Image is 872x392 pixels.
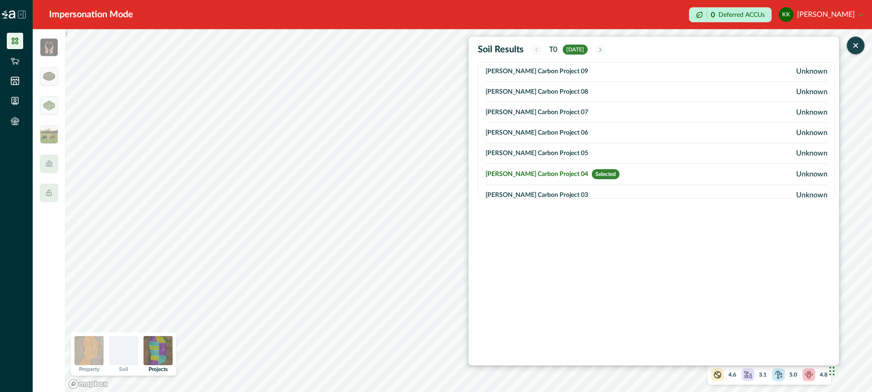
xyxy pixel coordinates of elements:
td: Unknown [728,164,827,185]
td: [PERSON_NAME] Carbon Project 07 [486,102,728,123]
td: [PERSON_NAME] Carbon Project 04 [486,164,728,185]
span: [DATE] [563,45,588,55]
p: 4.8 [820,371,827,379]
td: [PERSON_NAME] Carbon Project 09 [486,61,728,82]
p: 0 [711,11,715,19]
p: Soil [119,367,128,372]
td: Unknown [728,123,827,143]
img: greenham_never_ever-a684a177.png [43,101,55,110]
img: greenham_logo-5a2340bd.png [43,72,55,81]
td: [PERSON_NAME] Carbon Project 05 [486,143,728,164]
img: projects preview [144,336,173,365]
img: insight_readygraze-175b0a17.jpg [40,126,58,144]
td: Unknown [728,185,827,206]
button: Kate Kirk[PERSON_NAME] [779,4,863,25]
img: property preview [74,336,104,365]
p: 3.1 [759,371,767,379]
p: Deferred ACCUs [718,11,765,18]
img: Logo [2,10,15,19]
p: Projects [149,367,168,372]
td: Unknown [728,82,827,102]
span: Selected [592,169,619,179]
p: T0 [549,44,557,55]
td: Unknown [728,143,827,164]
canvas: Map [65,29,872,392]
img: insight_carbon-b2bd3813.png [40,38,58,56]
p: 5.0 [789,371,797,379]
div: Drag [829,357,835,385]
td: [PERSON_NAME] Carbon Project 08 [486,82,728,102]
p: 4.6 [728,371,736,379]
iframe: Chat Widget [827,348,872,392]
div: Impersonation Mode [49,8,133,21]
td: [PERSON_NAME] Carbon Project 03 [486,185,728,206]
p: Property [79,367,99,372]
td: Unknown [728,61,827,82]
h2: Soil Results [478,44,524,55]
a: Mapbox logo [68,379,108,389]
td: Unknown [728,102,827,123]
td: [PERSON_NAME] Carbon Project 06 [486,123,728,143]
